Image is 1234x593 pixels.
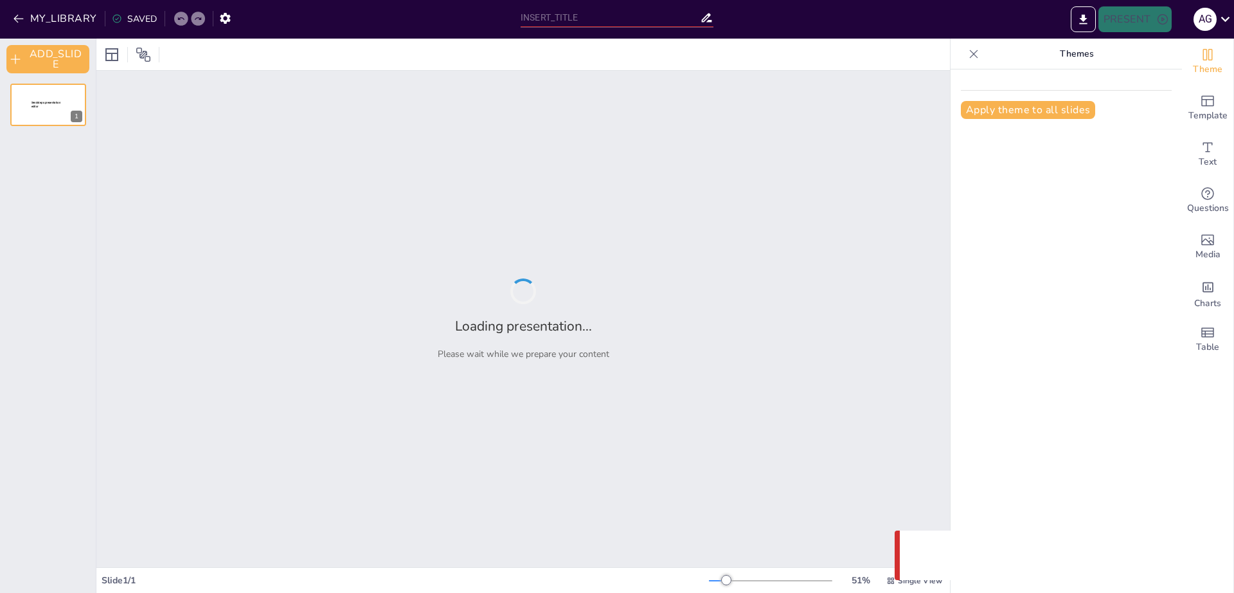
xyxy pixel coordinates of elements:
[102,44,122,65] div: Layout
[1188,109,1228,123] span: Template
[71,111,82,122] div: 1
[1182,224,1233,270] div: Add images, graphics, shapes or video
[1098,6,1172,32] button: PRESENT
[1194,6,1217,32] button: a g
[1182,131,1233,178] div: Add text boxes
[455,317,592,335] h2: Loading presentation...
[1182,39,1233,85] div: Change the overall theme
[136,47,151,62] span: Position
[1182,316,1233,363] div: Add a table
[102,574,709,587] div: Slide 1 / 1
[31,101,60,108] span: Sendsteps presentation editor
[1199,155,1217,169] span: Text
[936,548,1183,563] p: Something went wrong with the request. (CORS)
[1187,201,1229,215] span: Questions
[10,8,102,29] button: MY_LIBRARY
[438,348,609,360] p: Please wait while we prepare your content
[1194,296,1221,311] span: Charts
[521,8,700,27] input: INSERT_TITLE
[1194,8,1217,31] div: a g
[1196,340,1219,354] span: Table
[1182,270,1233,316] div: Add charts and graphs
[1193,62,1222,77] span: Theme
[10,84,86,126] div: Sendsteps presentation editor1
[961,101,1095,119] button: Apply theme to all slides
[1071,6,1096,32] button: EXPORT_TO_POWERPOINT
[1182,85,1233,131] div: Add ready made slides
[112,13,157,25] div: SAVED
[1182,178,1233,224] div: Get real-time input from your audience
[1195,248,1221,262] span: Media
[6,45,89,73] button: ADD_SLIDE
[984,39,1169,69] p: Themes
[845,574,876,587] div: 51 %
